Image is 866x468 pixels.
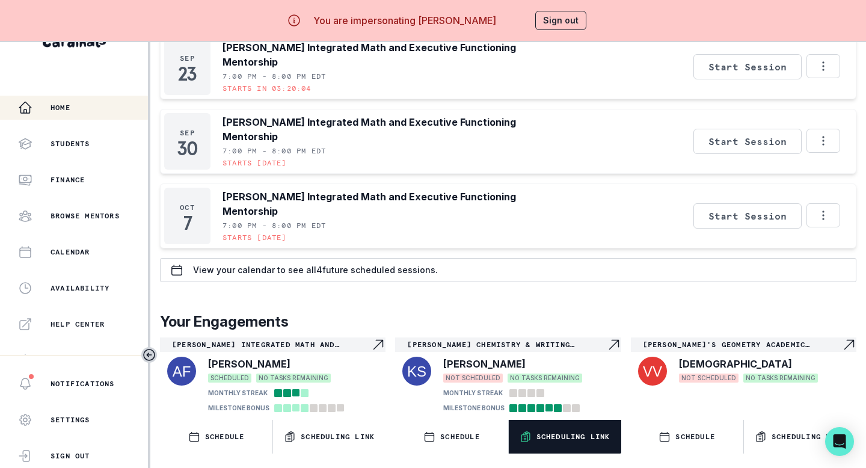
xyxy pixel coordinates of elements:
span: NO TASKS REMAINING [743,374,818,383]
button: Scheduling Link [744,420,856,454]
a: [PERSON_NAME] Chemistry & Writing Academic MentorshipNavigate to engagement page[PERSON_NAME]NOT ... [395,337,621,415]
p: Settings [51,415,90,425]
p: SCHEDULE [675,432,715,442]
button: Scheduling Link [273,420,385,454]
div: Open Intercom Messenger [825,427,854,456]
p: [PERSON_NAME] Integrated Math and Executive Functioning Mentorship [172,340,371,349]
p: [PERSON_NAME] Integrated Math and Executive Functioning Mentorship [223,40,569,69]
button: Start Session [693,203,802,229]
button: Toggle sidebar [141,347,157,363]
p: Students [51,139,90,149]
p: Sign Out [51,451,90,461]
p: Availability [51,283,109,293]
p: 7:00 PM - 8:00 PM EDT [223,146,326,156]
button: SCHEDULE [395,420,508,454]
p: [PERSON_NAME] Integrated Math and Executive Functioning Mentorship [223,189,569,218]
span: NO TASKS REMAINING [256,374,331,383]
p: MILESTONE BONUS [208,404,269,413]
p: Scheduling Link [301,432,375,442]
p: SCHEDULE [205,432,245,442]
button: SCHEDULE [160,420,272,454]
button: Start Session [693,54,802,79]
p: [PERSON_NAME] [208,357,290,371]
button: Options [806,203,840,227]
svg: Navigate to engagement page [842,337,856,352]
button: Options [806,129,840,153]
p: 30 [177,143,198,155]
p: 7:00 PM - 8:00 PM EDT [223,72,326,81]
p: Help Center [51,319,105,329]
span: SCHEDULED [208,374,251,383]
span: NOT SCHEDULED [443,374,503,383]
span: NOT SCHEDULED [679,374,739,383]
svg: Navigate to engagement page [607,337,621,352]
p: Finance [51,175,85,185]
button: SCHEDULE [631,420,743,454]
p: Sep [180,128,195,138]
img: svg [638,357,667,386]
p: Starts in 03:20:04 [223,84,312,93]
span: NO TASKS REMAINING [508,374,582,383]
p: Starts [DATE] [223,233,287,242]
p: 7:00 PM - 8:00 PM EDT [223,221,326,230]
button: Start Session [693,129,802,154]
p: Calendar [51,247,90,257]
p: [PERSON_NAME] Integrated Math and Executive Functioning Mentorship [223,115,569,144]
img: svg [402,357,431,386]
a: [PERSON_NAME]'s Geometry Academic MentorshipNavigate to engagement page[DEMOGRAPHIC_DATA]NOT SCHE... [631,337,856,388]
p: You are impersonating [PERSON_NAME] [313,13,496,28]
p: [PERSON_NAME] Chemistry & Writing Academic Mentorship [407,340,606,349]
p: Home [51,103,70,112]
button: Scheduling Link [509,420,621,454]
p: View your calendar to see all 4 future scheduled sessions. [193,265,438,275]
p: MILESTONE BONUS [443,404,505,413]
p: Browse Mentors [51,211,120,221]
button: Sign out [535,11,586,30]
p: Sep [180,54,195,63]
svg: Navigate to engagement page [371,337,385,352]
p: Notifications [51,379,115,389]
img: svg [167,357,196,386]
button: Options [806,54,840,78]
p: Scheduling Link [536,432,610,442]
p: MONTHLY STREAK [443,389,503,398]
p: Oct [180,203,195,212]
p: [DEMOGRAPHIC_DATA] [679,357,792,371]
p: SCHEDULE [440,432,480,442]
p: Scheduling Link [772,432,846,442]
p: Starts [DATE] [223,158,287,168]
p: MONTHLY STREAK [208,389,268,398]
a: [PERSON_NAME] Integrated Math and Executive Functioning MentorshipNavigate to engagement page[PER... [160,337,385,415]
p: [PERSON_NAME]'s Geometry Academic Mentorship [643,340,842,349]
p: 7 [183,217,192,229]
p: Your Engagements [160,311,856,333]
p: [PERSON_NAME] [443,357,526,371]
p: 23 [178,68,197,80]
